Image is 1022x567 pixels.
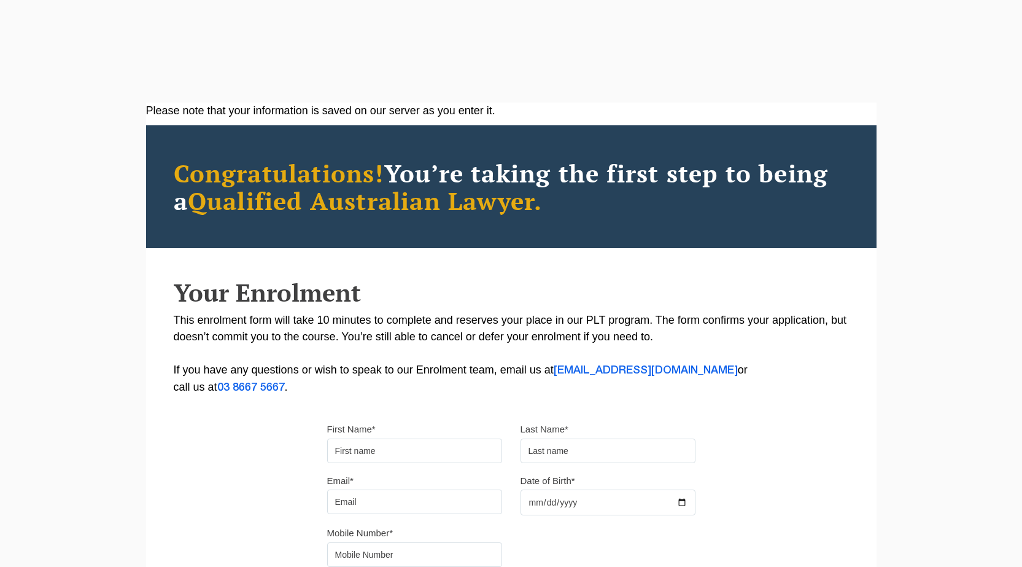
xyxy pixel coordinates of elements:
label: Email* [327,475,354,487]
input: Email [327,490,502,514]
h2: Your Enrolment [174,279,849,306]
input: Last name [521,439,695,463]
input: Mobile Number [327,542,502,567]
span: Congratulations! [174,157,384,189]
div: Please note that your information is saved on our server as you enter it. [146,103,877,119]
label: Last Name* [521,423,568,436]
input: First name [327,439,502,463]
p: This enrolment form will take 10 minutes to complete and reserves your place in our PLT program. ... [174,312,849,396]
label: First Name* [327,423,376,436]
label: Mobile Number* [327,527,393,539]
a: 03 8667 5667 [217,383,285,393]
span: Qualified Australian Lawyer. [188,184,543,217]
h2: You’re taking the first step to being a [174,159,849,214]
label: Date of Birth* [521,475,575,487]
a: [EMAIL_ADDRESS][DOMAIN_NAME] [554,366,738,375]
